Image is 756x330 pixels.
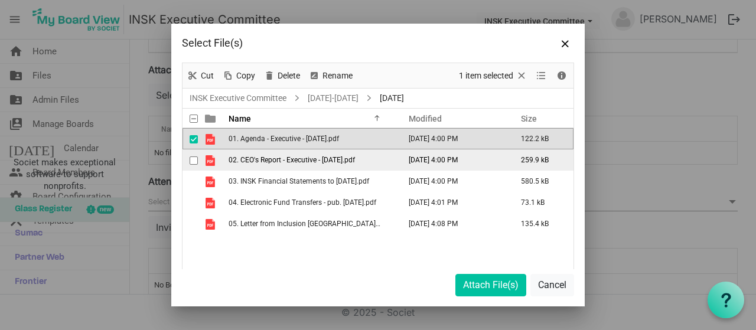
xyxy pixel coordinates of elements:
div: Delete [259,63,304,88]
button: Attach File(s) [455,274,526,296]
td: 73.1 kB is template cell column header Size [509,192,573,213]
td: 05. Letter from Inclusion Alberta.pdf is template cell column header Name [225,213,396,234]
span: Size [521,114,537,123]
td: 122.2 kB is template cell column header Size [509,128,573,149]
span: Name [229,114,251,123]
span: 01. Agenda - Executive - [DATE].pdf [229,135,339,143]
span: Delete [276,68,301,83]
td: 580.5 kB is template cell column header Size [509,171,573,192]
button: Close [556,34,574,52]
button: Delete [262,68,302,83]
span: Modified [409,114,442,123]
td: is template cell column header type [198,149,225,171]
div: View [532,63,552,88]
span: 1 item selected [458,68,514,83]
td: October 09, 2025 4:00 PM column header Modified [396,149,509,171]
td: October 09, 2025 4:01 PM column header Modified [396,192,509,213]
span: Cut [200,68,215,83]
span: 04. Electronic Fund Transfers - pub. [DATE].pdf [229,198,376,207]
td: checkbox [183,213,198,234]
td: checkbox [183,149,198,171]
td: 01. Agenda - Executive - 17 Oct 2025.pdf is template cell column header Name [225,128,396,149]
td: 259.9 kB is template cell column header Size [509,149,573,171]
td: October 09, 2025 4:00 PM column header Modified [396,128,509,149]
span: Copy [235,68,256,83]
button: Details [554,68,570,83]
div: Cut [183,63,218,88]
td: is template cell column header type [198,128,225,149]
td: October 09, 2025 4:00 PM column header Modified [396,171,509,192]
div: Clear selection [455,63,532,88]
span: 02. CEO's Report - Executive - [DATE].pdf [229,156,355,164]
td: is template cell column header type [198,192,225,213]
a: INSK Executive Committee [187,91,289,106]
div: Copy [218,63,259,88]
button: Copy [220,68,258,83]
td: is template cell column header type [198,213,225,234]
td: 02. CEO's Report - Executive - 17 Oct 2025.pdf is template cell column header Name [225,149,396,171]
a: [DATE]-[DATE] [305,91,361,106]
div: Rename [304,63,357,88]
span: [DATE] [377,91,406,106]
div: Select File(s) [182,34,496,52]
td: 03. INSK Financial Statements to 31 Aug 2025.pdf is template cell column header Name [225,171,396,192]
td: 04. Electronic Fund Transfers - pub. 2021-05-21.pdf is template cell column header Name [225,192,396,213]
td: checkbox [183,192,198,213]
button: Cancel [530,274,574,296]
td: 135.4 kB is template cell column header Size [509,213,573,234]
span: 03. INSK Financial Statements to [DATE].pdf [229,177,369,185]
button: Selection [457,68,530,83]
td: is template cell column header type [198,171,225,192]
td: October 09, 2025 4:08 PM column header Modified [396,213,509,234]
div: Details [552,63,572,88]
td: checkbox [183,171,198,192]
button: Rename [307,68,355,83]
button: View dropdownbutton [534,68,548,83]
span: 05. Letter from Inclusion [GEOGRAPHIC_DATA]pdf [229,220,386,228]
td: checkbox [183,128,198,149]
button: Cut [185,68,216,83]
span: Rename [321,68,354,83]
